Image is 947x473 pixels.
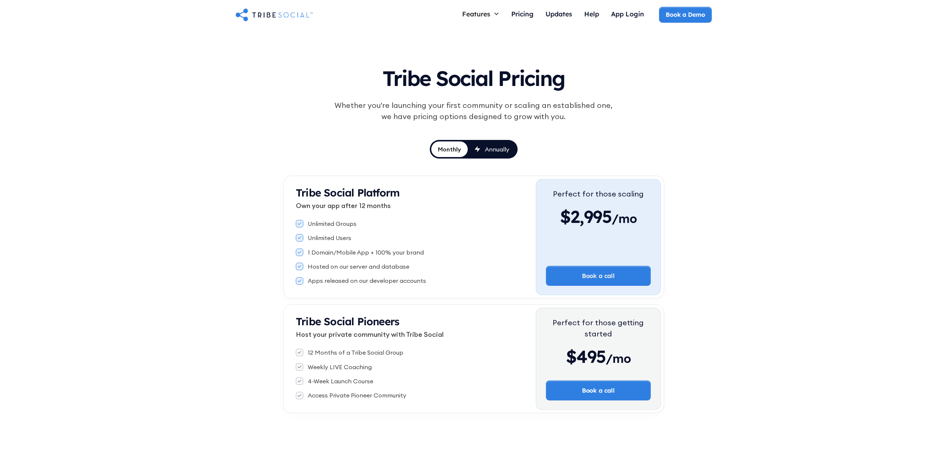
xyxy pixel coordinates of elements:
[546,317,651,339] div: Perfect for those getting started
[308,363,372,371] div: Weekly LIVE Coaching
[296,315,399,328] strong: Tribe Social Pioneers
[505,7,540,23] a: Pricing
[546,266,651,286] a: Book a call
[611,10,644,18] div: App Login
[308,277,426,285] div: Apps released on our developer accounts
[546,345,651,368] div: $495
[296,201,536,211] p: Own your app after 12 months
[605,7,650,23] a: App Login
[308,348,403,357] div: 12 Months of a Tribe Social Group
[553,188,644,199] div: Perfect for those scaling
[456,7,505,21] div: Features
[308,391,406,399] div: Access Private Pioneer Community
[659,7,711,22] a: Book a Demo
[511,10,534,18] div: Pricing
[236,7,313,22] a: home
[606,351,631,370] span: /mo
[553,205,644,228] div: $2,995
[308,377,373,385] div: 4-Week Launch Course
[540,7,578,23] a: Updates
[308,248,424,256] div: 1 Domain/Mobile App + 100% your brand
[438,145,461,153] div: Monthly
[296,186,400,199] strong: Tribe Social Platform
[296,329,536,339] p: Host your private community with Tribe Social
[308,234,351,242] div: Unlimited Users
[308,220,356,228] div: Unlimited Groups
[301,60,646,94] h1: Tribe Social Pricing
[462,10,490,18] div: Features
[612,211,637,230] span: /mo
[546,380,651,400] a: Book a call
[331,100,617,122] div: Whether you're launching your first community or scaling an established one, we have pricing opti...
[485,145,509,153] div: Annually
[308,262,409,271] div: Hosted on our server and database
[546,10,572,18] div: Updates
[578,7,605,23] a: Help
[584,10,599,18] div: Help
